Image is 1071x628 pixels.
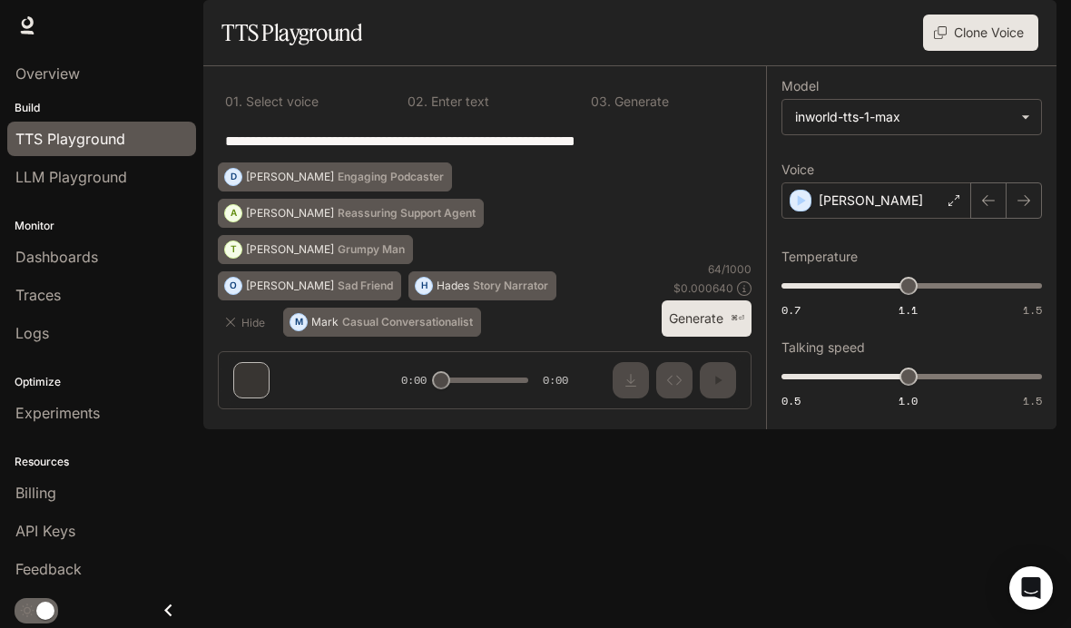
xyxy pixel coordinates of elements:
[781,341,865,354] p: Talking speed
[427,95,489,108] p: Enter text
[473,280,548,291] p: Story Narrator
[899,393,918,408] span: 1.0
[290,308,307,337] div: M
[218,271,401,300] button: O[PERSON_NAME]Sad Friend
[311,317,339,328] p: Mark
[731,313,744,324] p: ⌘⏎
[781,393,801,408] span: 0.5
[218,308,276,337] button: Hide
[1023,302,1042,318] span: 1.5
[246,244,334,255] p: [PERSON_NAME]
[221,15,362,51] h1: TTS Playground
[781,163,814,176] p: Voice
[246,208,334,219] p: [PERSON_NAME]
[1023,393,1042,408] span: 1.5
[923,15,1038,51] button: Clone Voice
[781,302,801,318] span: 0.7
[899,302,918,318] span: 1.1
[437,280,469,291] p: Hades
[338,208,476,219] p: Reassuring Support Agent
[218,162,452,191] button: D[PERSON_NAME]Engaging Podcaster
[338,244,405,255] p: Grumpy Man
[218,199,484,228] button: A[PERSON_NAME]Reassuring Support Agent
[242,95,319,108] p: Select voice
[246,172,334,182] p: [PERSON_NAME]
[225,162,241,191] div: D
[781,250,858,263] p: Temperature
[225,235,241,264] div: T
[408,271,556,300] button: HHadesStory Narrator
[225,95,242,108] p: 0 1 .
[782,100,1041,134] div: inworld-tts-1-max
[225,199,241,228] div: A
[416,271,432,300] div: H
[591,95,611,108] p: 0 3 .
[342,317,473,328] p: Casual Conversationalist
[338,172,444,182] p: Engaging Podcaster
[408,95,427,108] p: 0 2 .
[611,95,669,108] p: Generate
[218,235,413,264] button: T[PERSON_NAME]Grumpy Man
[781,80,819,93] p: Model
[662,300,752,338] button: Generate⌘⏎
[338,280,393,291] p: Sad Friend
[819,191,923,210] p: [PERSON_NAME]
[1009,566,1053,610] div: Open Intercom Messenger
[225,271,241,300] div: O
[283,308,481,337] button: MMarkCasual Conversationalist
[795,108,1012,126] div: inworld-tts-1-max
[246,280,334,291] p: [PERSON_NAME]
